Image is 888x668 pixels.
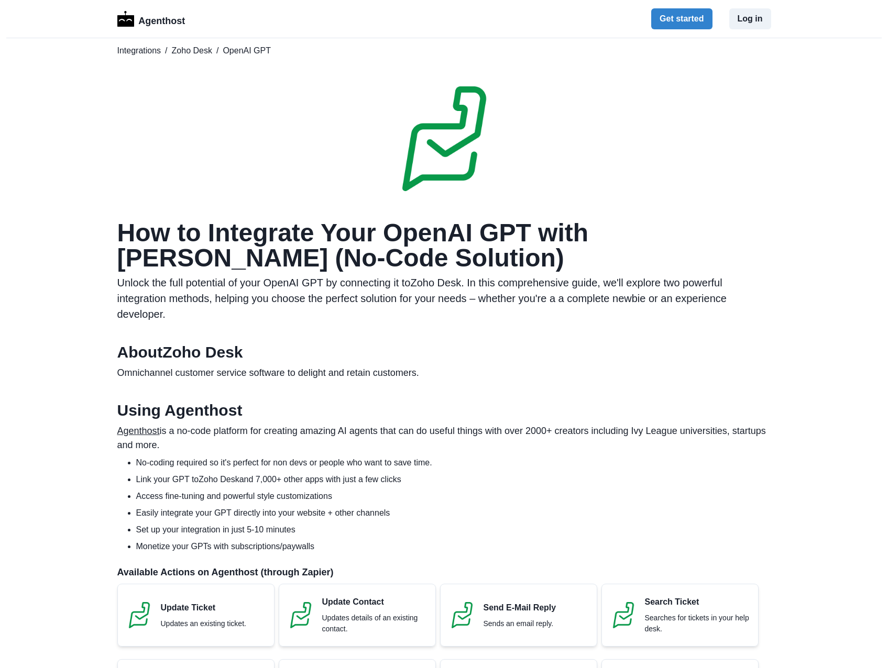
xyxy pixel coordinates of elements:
[138,10,185,28] p: Agenthost
[484,602,556,614] p: Send E-Mail Reply
[126,602,152,628] img: Zoho Desk logo
[117,424,771,452] p: is a no-code platform for creating amazing AI agents that can do useful things with over 2000+ cr...
[161,602,246,614] p: Update Ticket
[484,618,556,629] p: Sends an email reply.
[117,565,771,580] p: Available Actions on Agenthost (through Zapier)
[161,618,246,629] p: Updates an existing ticket.
[165,44,167,57] span: /
[392,86,497,191] img: Zoho Desk logo for OpenAI GPT integration
[645,613,750,634] p: Searches for tickets in your help desk.
[136,540,771,553] li: Monetize your GPTs with subscriptions/paywalls
[645,596,750,608] p: Search Ticket
[651,8,712,29] button: Get started
[117,10,185,28] a: LogoAgenthost
[216,44,218,57] span: /
[136,524,771,536] li: Set up your integration in just 5-10 minutes
[610,602,637,628] img: Zoho Desk logo
[136,473,771,486] li: Link your GPT to Zoho Desk and 7,000+ other apps with just a few clicks
[322,613,427,634] p: Updates details of an existing contact.
[136,490,771,503] li: Access fine-tuning and powerful style customizations
[449,602,475,628] img: Zoho Desk logo
[136,457,771,469] li: No-coding required so it's perfect for non devs or people who want to save time.
[117,44,161,57] a: Integrations
[288,602,314,628] img: Zoho Desk logo
[117,275,771,322] p: Unlock the full potential of your OpenAI GPT by connecting it to Zoho Desk . In this comprehensiv...
[117,11,135,27] img: Logo
[136,507,771,519] li: Easily integrate your GPT directly into your website + other channels
[117,220,771,271] h1: How to Integrate Your OpenAI GPT with [PERSON_NAME] (No-Code Solution)
[117,343,771,362] h2: About Zoho Desk
[172,44,212,57] a: Zoho Desk
[117,366,771,380] p: Omnichannel customer service software to delight and retain customers.
[223,44,271,57] span: OpenAI GPT
[117,426,160,436] a: Agenthost
[117,44,771,57] nav: breadcrumb
[729,8,771,29] button: Log in
[117,401,771,420] h2: Using Agenthost
[322,596,427,608] p: Update Contact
